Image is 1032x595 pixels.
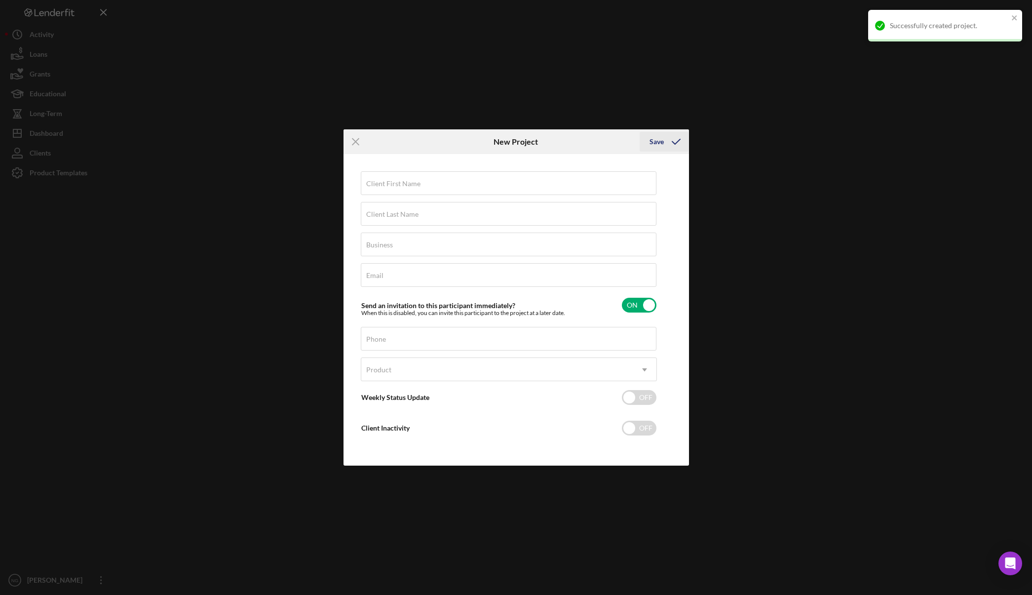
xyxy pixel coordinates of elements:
[366,272,383,279] label: Email
[494,137,538,146] h6: New Project
[361,301,515,310] label: Send an invitation to this participant immediately?
[361,310,565,317] div: When this is disabled, you can invite this participant to the project at a later date.
[890,22,1008,30] div: Successfully created project.
[366,210,419,218] label: Client Last Name
[361,393,429,401] label: Weekly Status Update
[366,241,393,249] label: Business
[361,424,410,432] label: Client Inactivity
[366,366,391,374] div: Product
[650,132,664,152] div: Save
[366,180,420,188] label: Client First Name
[998,552,1022,575] div: Open Intercom Messenger
[366,335,386,343] label: Phone
[1011,14,1018,23] button: close
[640,132,688,152] button: Save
